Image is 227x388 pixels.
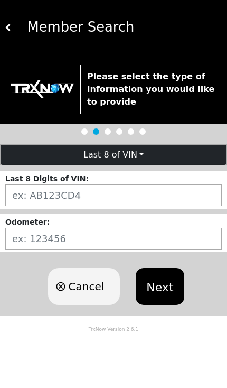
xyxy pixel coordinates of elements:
[12,17,223,38] div: Member Search
[5,184,222,206] input: ex: AB123CD4
[1,145,226,165] button: Last 8 of VIN
[5,217,92,228] div: Odometer :
[68,279,104,294] span: Cancel
[5,228,222,250] input: ex: 123456
[11,80,74,98] img: trx now logo
[136,268,184,305] button: Next
[48,268,120,305] button: Cancel
[87,71,214,107] strong: Please select the type of information you would like to provide
[5,24,12,31] img: white carat left
[5,173,92,184] div: Last 8 Digits of VIN :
